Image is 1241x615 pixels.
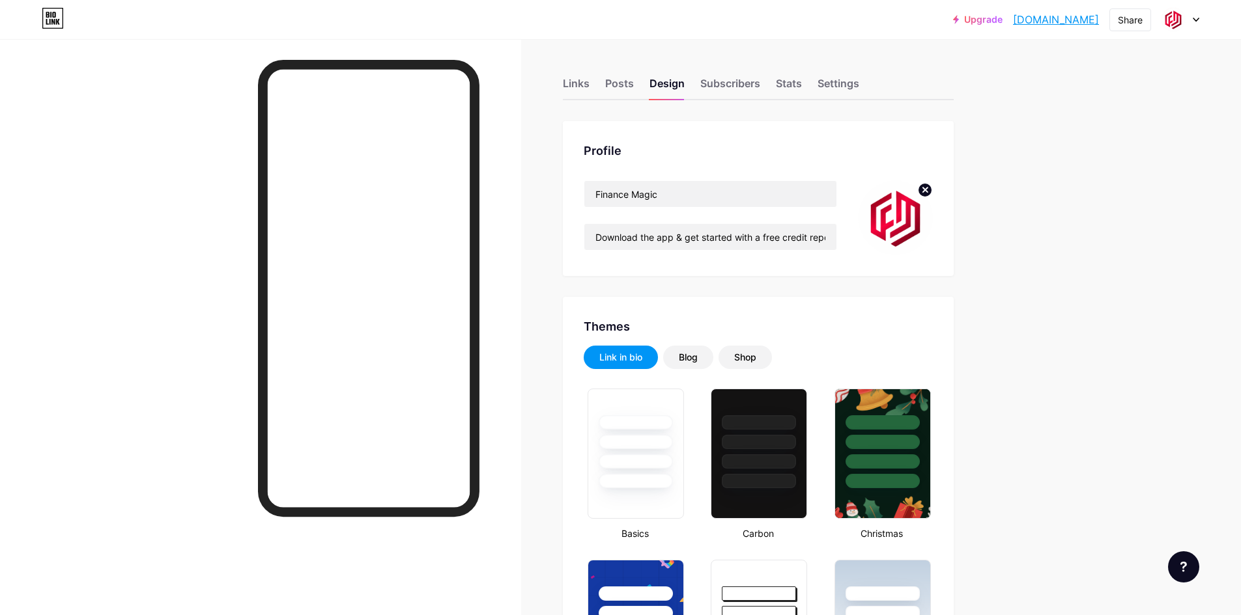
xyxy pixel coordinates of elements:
div: Shop [734,351,756,364]
div: Profile [584,142,933,159]
div: Settings [818,75,859,99]
div: Link in bio [599,351,642,364]
div: Christmas [831,526,933,540]
input: Bio [584,224,836,250]
div: Themes [584,318,933,335]
div: Blog [679,351,698,364]
div: Links [563,75,590,99]
div: Subscribers [700,75,760,99]
div: Stats [776,75,802,99]
div: Share [1118,13,1143,27]
div: Design [649,75,685,99]
div: Carbon [707,526,809,540]
div: Basics [584,526,686,540]
input: Name [584,181,836,207]
img: financemagic [858,180,933,255]
div: Posts [605,75,634,99]
a: Upgrade [953,14,1003,25]
a: [DOMAIN_NAME] [1013,12,1099,27]
img: financemagic [1161,7,1186,32]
